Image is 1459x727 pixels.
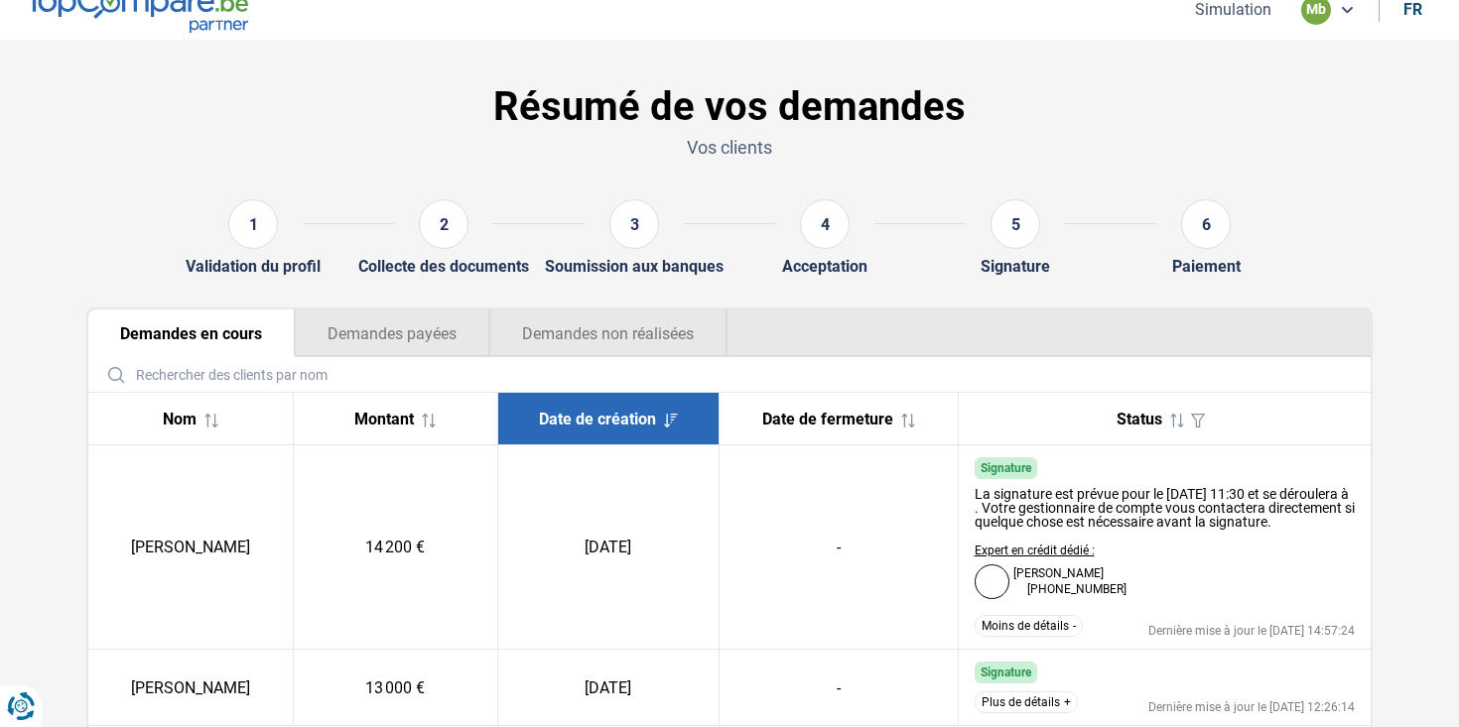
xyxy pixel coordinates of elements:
[609,199,659,249] div: 3
[86,135,1373,160] p: Vos clients
[163,410,197,428] span: Nom
[497,445,719,650] td: [DATE]
[800,199,850,249] div: 4
[981,461,1031,475] span: Signature
[1013,583,1127,597] p: [PHONE_NUMBER]
[1117,410,1162,428] span: Status
[295,309,489,357] button: Demandes payées
[354,410,414,428] span: Montant
[975,564,1009,599] img: Dafina Haziri
[975,615,1083,637] button: Moins de détails
[1013,567,1104,579] p: [PERSON_NAME]
[293,445,497,650] td: 14 200 €
[88,650,293,726] td: [PERSON_NAME]
[539,410,656,428] span: Date de création
[1148,701,1355,713] div: Dernière mise à jour le [DATE] 12:26:14
[88,309,295,357] button: Demandes en cours
[1148,625,1355,637] div: Dernière mise à jour le [DATE] 14:57:24
[228,199,278,249] div: 1
[497,650,719,726] td: [DATE]
[88,445,293,650] td: [PERSON_NAME]
[981,257,1050,276] div: Signature
[719,650,958,726] td: -
[981,666,1031,679] span: Signature
[96,357,1363,392] input: Rechercher des clients par nom
[1013,583,1027,597] img: +3228860076
[358,257,529,276] div: Collecte des documents
[1181,199,1231,249] div: 6
[762,410,893,428] span: Date de fermeture
[991,199,1040,249] div: 5
[545,257,724,276] div: Soumission aux banques
[293,650,497,726] td: 13 000 €
[489,309,728,357] button: Demandes non réalisées
[86,83,1373,131] h1: Résumé de vos demandes
[975,545,1127,556] p: Expert en crédit dédié :
[419,199,468,249] div: 2
[186,257,321,276] div: Validation du profil
[975,487,1356,529] div: La signature est prévue pour le [DATE] 11:30 et se déroulera à . Votre gestionnaire de compte vou...
[1172,257,1241,276] div: Paiement
[719,445,958,650] td: -
[975,691,1078,713] button: Plus de détails
[782,257,867,276] div: Acceptation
